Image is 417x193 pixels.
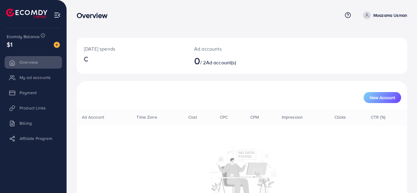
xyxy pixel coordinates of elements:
[54,42,60,48] img: image
[206,59,236,66] span: Ad account(s)
[373,12,407,19] p: Moazama Usman
[7,40,13,49] span: $1
[84,45,179,52] p: [DATE] spends
[370,95,395,100] span: New Account
[361,11,407,19] a: Moazama Usman
[77,11,112,20] h3: Overview
[6,9,47,18] img: logo
[194,45,262,52] p: Ad accounts
[194,54,200,68] span: 0
[364,92,401,103] button: New Account
[194,55,262,66] h2: / 2
[7,34,40,40] span: Ecomdy Balance
[54,12,61,19] img: menu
